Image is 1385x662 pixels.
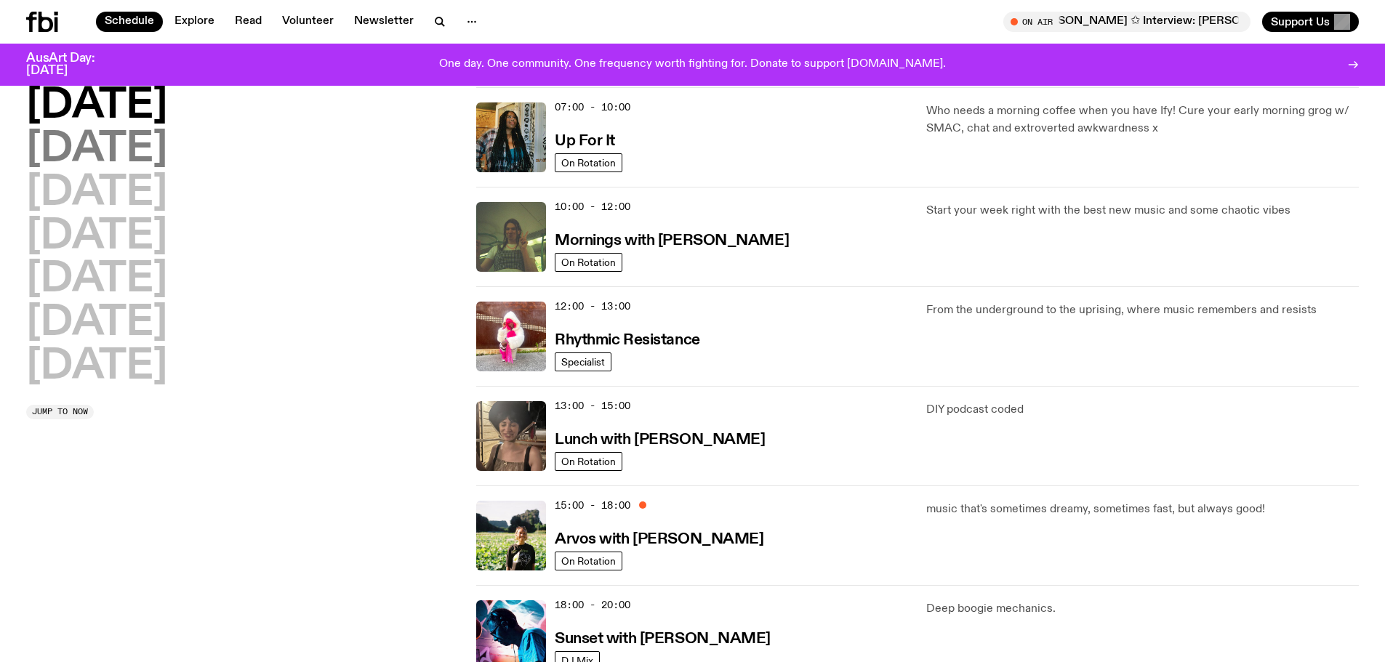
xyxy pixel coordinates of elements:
h3: Up For It [555,134,615,149]
a: On Rotation [555,452,622,471]
button: [DATE] [26,303,167,344]
a: Explore [166,12,223,32]
span: 07:00 - 10:00 [555,100,630,114]
button: [DATE] [26,129,167,170]
p: One day. One community. One frequency worth fighting for. Donate to support [DOMAIN_NAME]. [439,58,946,71]
span: On Rotation [561,555,616,566]
span: Specialist [561,356,605,367]
h3: Arvos with [PERSON_NAME] [555,532,763,547]
a: On Rotation [555,552,622,570]
a: On Rotation [555,153,622,172]
img: Ify - a Brown Skin girl with black braided twists, looking up to the side with her tongue stickin... [476,102,546,172]
a: Specialist [555,352,611,371]
a: Schedule [96,12,163,32]
p: Deep boogie mechanics. [926,600,1359,618]
button: [DATE] [26,86,167,126]
span: 10:00 - 12:00 [555,200,630,214]
a: Lunch with [PERSON_NAME] [555,429,765,448]
button: [DATE] [26,173,167,214]
h3: Rhythmic Resistance [555,333,700,348]
button: On AirArvos with [PERSON_NAME] ✩ Interview: [PERSON_NAME] [1003,12,1250,32]
span: On Rotation [561,257,616,267]
button: [DATE] [26,217,167,257]
h3: AusArt Day: [DATE] [26,52,119,77]
a: Sunset with [PERSON_NAME] [555,629,771,647]
span: On Rotation [561,456,616,467]
button: [DATE] [26,259,167,300]
a: Mornings with [PERSON_NAME] [555,230,789,249]
img: Jim Kretschmer in a really cute outfit with cute braids, standing on a train holding up a peace s... [476,202,546,272]
a: Arvos with [PERSON_NAME] [555,529,763,547]
p: From the underground to the uprising, where music remembers and resists [926,302,1359,319]
button: [DATE] [26,347,167,387]
h3: Lunch with [PERSON_NAME] [555,432,765,448]
span: 13:00 - 15:00 [555,399,630,413]
h3: Sunset with [PERSON_NAME] [555,631,771,647]
span: Jump to now [32,408,88,416]
a: Rhythmic Resistance [555,330,700,348]
a: On Rotation [555,253,622,272]
a: Newsletter [345,12,422,32]
p: Start your week right with the best new music and some chaotic vibes [926,202,1359,219]
img: Bri is smiling and wearing a black t-shirt. She is standing in front of a lush, green field. Ther... [476,501,546,570]
p: DIY podcast coded [926,401,1359,419]
button: Support Us [1262,12,1359,32]
p: music that's sometimes dreamy, sometimes fast, but always good! [926,501,1359,518]
span: 12:00 - 13:00 [555,299,630,313]
p: Who needs a morning coffee when you have Ify! Cure your early morning grog w/ SMAC, chat and extr... [926,102,1359,137]
span: 15:00 - 18:00 [555,498,630,512]
a: Read [226,12,270,32]
a: Up For It [555,131,615,149]
a: Volunteer [273,12,342,32]
h3: Mornings with [PERSON_NAME] [555,233,789,249]
span: Support Us [1271,15,1330,28]
span: On Rotation [561,157,616,168]
button: Jump to now [26,405,94,419]
span: 18:00 - 20:00 [555,598,630,612]
img: Attu crouches on gravel in front of a brown wall. They are wearing a white fur coat with a hood, ... [476,302,546,371]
